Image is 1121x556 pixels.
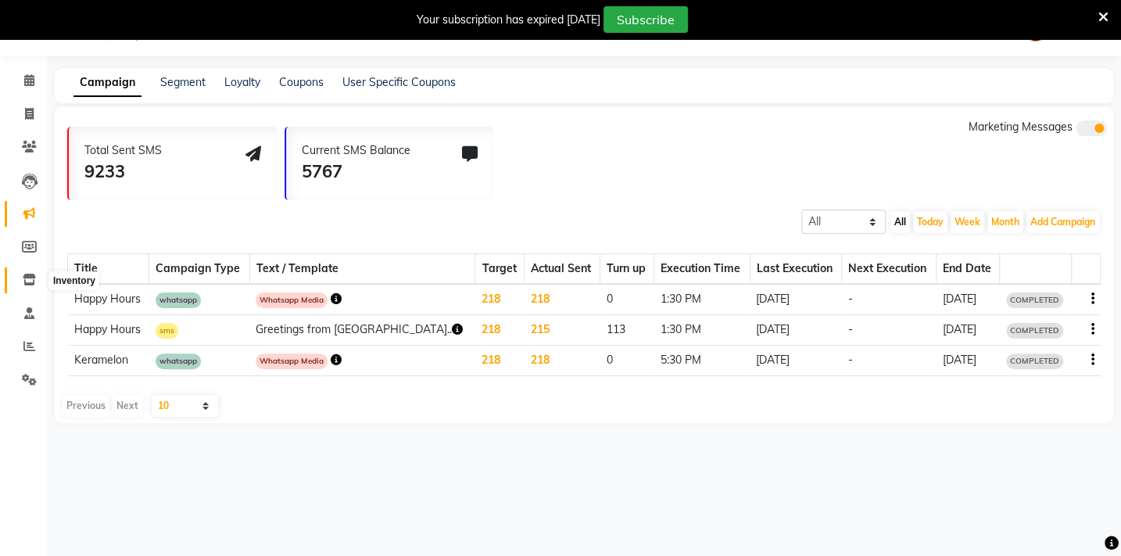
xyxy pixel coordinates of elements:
[68,284,149,315] td: Happy Hours
[750,346,841,376] td: [DATE]
[475,254,525,285] th: Target
[256,292,328,308] span: Whatsapp Media
[68,346,149,376] td: Keramelon
[475,315,525,346] td: 218
[84,142,162,159] div: Total Sent SMS
[525,315,600,346] td: 215
[302,159,410,185] div: 5767
[68,254,149,285] th: Title
[890,211,910,233] button: All
[936,315,999,346] td: [DATE]
[156,353,201,369] span: whatsapp
[68,315,149,346] td: Happy Hours
[279,75,324,89] a: Coupons
[156,323,178,339] span: sms
[249,254,475,285] th: Text / Template
[600,346,654,376] td: 0
[475,284,525,315] td: 218
[987,211,1023,233] button: Month
[1006,353,1063,369] span: COMPLETED
[73,69,141,97] a: Campaign
[750,254,841,285] th: Last Execution
[302,142,410,159] div: Current SMS Balance
[525,254,600,285] th: Actual Sent
[525,284,600,315] td: 218
[750,315,841,346] td: [DATE]
[256,353,328,369] span: Whatsapp Media
[149,254,250,285] th: Campaign Type
[936,284,999,315] td: [DATE]
[969,120,1073,134] span: Marketing Messages
[603,6,688,33] button: Subscribe
[49,271,99,290] div: Inventory
[842,254,937,285] th: Next Execution
[600,315,654,346] td: 113
[156,292,201,308] span: whatsapp
[654,284,750,315] td: 1:30 PM
[525,346,600,376] td: 218
[654,346,750,376] td: 5:30 PM
[1006,323,1063,339] span: COMPLETED
[1006,292,1063,308] span: COMPLETED
[842,284,937,315] td: -
[160,75,206,89] a: Segment
[1026,211,1099,233] button: Add Campaign
[249,315,475,346] td: Greetings from [GEOGRAPHIC_DATA]..
[84,159,162,185] div: 9233
[342,75,456,89] a: User Specific Coupons
[654,254,750,285] th: Execution Time
[951,211,984,233] button: Week
[417,12,600,28] div: Your subscription has expired [DATE]
[913,211,947,233] button: Today
[842,346,937,376] td: -
[600,254,654,285] th: Turn up
[654,315,750,346] td: 1:30 PM
[842,315,937,346] td: -
[224,75,260,89] a: Loyalty
[936,254,999,285] th: End Date
[936,346,999,376] td: [DATE]
[600,284,654,315] td: 0
[750,284,841,315] td: [DATE]
[475,346,525,376] td: 218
